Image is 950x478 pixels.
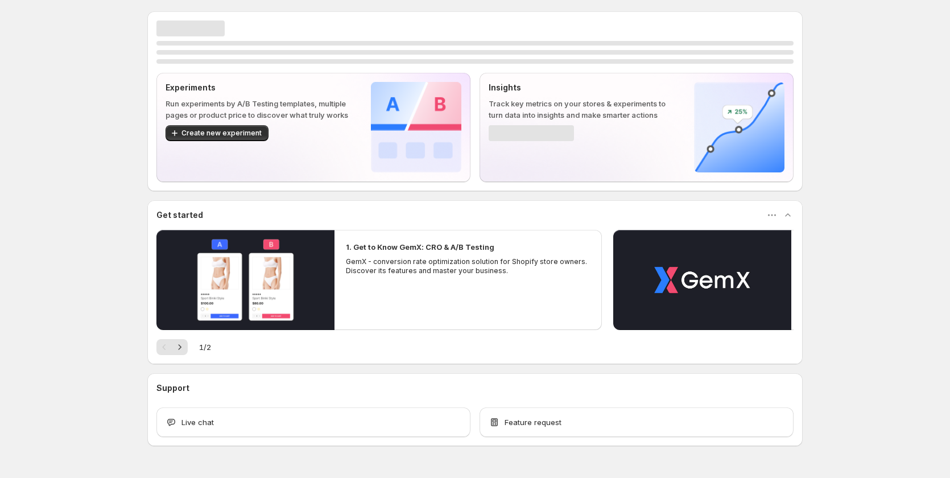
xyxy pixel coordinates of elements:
[489,98,676,121] p: Track key metrics on your stores & experiments to turn data into insights and make smarter actions
[613,230,791,330] button: Play video
[156,339,188,355] nav: Pagination
[156,230,334,330] button: Play video
[181,129,262,138] span: Create new experiment
[489,82,676,93] p: Insights
[156,382,189,394] h3: Support
[166,98,353,121] p: Run experiments by A/B Testing templates, multiple pages or product price to discover what truly ...
[166,82,353,93] p: Experiments
[199,341,211,353] span: 1 / 2
[181,417,214,428] span: Live chat
[156,209,203,221] h3: Get started
[172,339,188,355] button: Next
[694,82,784,172] img: Insights
[505,417,561,428] span: Feature request
[346,241,494,253] h2: 1. Get to Know GemX: CRO & A/B Testing
[166,125,269,141] button: Create new experiment
[346,257,590,275] p: GemX - conversion rate optimization solution for Shopify store owners. Discover its features and ...
[371,82,461,172] img: Experiments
